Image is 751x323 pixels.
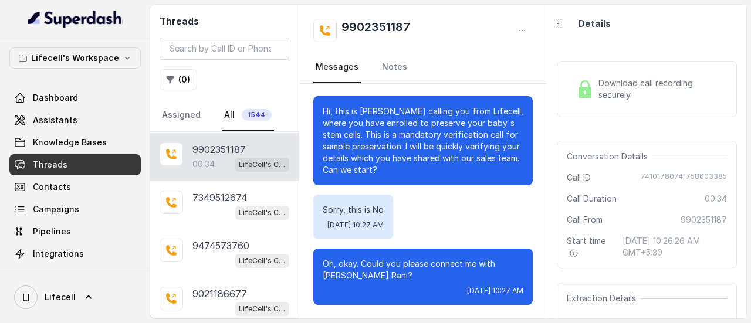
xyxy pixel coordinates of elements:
[9,199,141,220] a: Campaigns
[9,47,141,69] button: Lifecell's Workspace
[45,291,76,303] span: Lifecell
[567,172,591,183] span: Call ID
[192,142,246,157] p: 9902351187
[33,137,107,148] span: Knowledge Bases
[192,239,249,253] p: 9474573760
[467,286,523,295] span: [DATE] 10:27 AM
[9,176,141,198] a: Contacts
[9,110,141,131] a: Assistants
[33,226,71,237] span: Pipelines
[681,214,727,226] span: 9902351187
[9,87,141,108] a: Dashboard
[160,14,289,28] h2: Threads
[192,287,247,301] p: 9021186677
[9,281,141,314] a: Lifecell
[239,303,286,315] p: LifeCell's Call Assistant
[28,9,123,28] img: light.svg
[239,255,286,267] p: LifeCell's Call Assistant
[33,159,67,171] span: Threads
[323,204,384,216] p: Sorry, this is No
[705,193,727,205] span: 00:34
[9,221,141,242] a: Pipelines
[576,80,594,98] img: Lock Icon
[33,92,78,104] span: Dashboard
[160,38,289,60] input: Search by Call ID or Phone Number
[567,293,641,304] span: Extraction Details
[578,16,611,30] p: Details
[313,52,533,83] nav: Tabs
[623,235,727,259] span: [DATE] 10:26:26 AM GMT+5:30
[323,258,523,281] p: Oh, okay. Could you please connect me with [PERSON_NAME] Rani?
[160,69,197,90] button: (0)
[641,172,727,183] span: 74101780741758603385
[33,181,71,193] span: Contacts
[323,106,523,176] p: Hi, this is [PERSON_NAME] calling you from Lifecell, where you have enrolled to preserve your bab...
[239,159,286,171] p: LifeCell's Call Assistant
[341,19,410,42] h2: 9902351187
[567,235,613,259] span: Start time
[327,220,384,230] span: [DATE] 10:27 AM
[22,291,30,304] text: LI
[31,51,119,65] p: Lifecell's Workspace
[33,114,77,126] span: Assistants
[9,154,141,175] a: Threads
[380,52,410,83] a: Notes
[598,77,722,101] span: Download call recording securely
[192,191,247,205] p: 7349512674
[567,193,617,205] span: Call Duration
[9,266,141,287] a: API Settings
[567,151,652,162] span: Conversation Details
[33,248,84,260] span: Integrations
[33,203,79,215] span: Campaigns
[9,243,141,264] a: Integrations
[160,100,289,131] nav: Tabs
[567,214,603,226] span: Call From
[239,207,286,219] p: LifeCell's Call Assistant
[160,100,203,131] a: Assigned
[192,158,215,170] p: 00:34
[222,100,274,131] a: All1544
[313,52,361,83] a: Messages
[33,270,84,282] span: API Settings
[242,109,272,121] span: 1544
[9,132,141,153] a: Knowledge Bases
